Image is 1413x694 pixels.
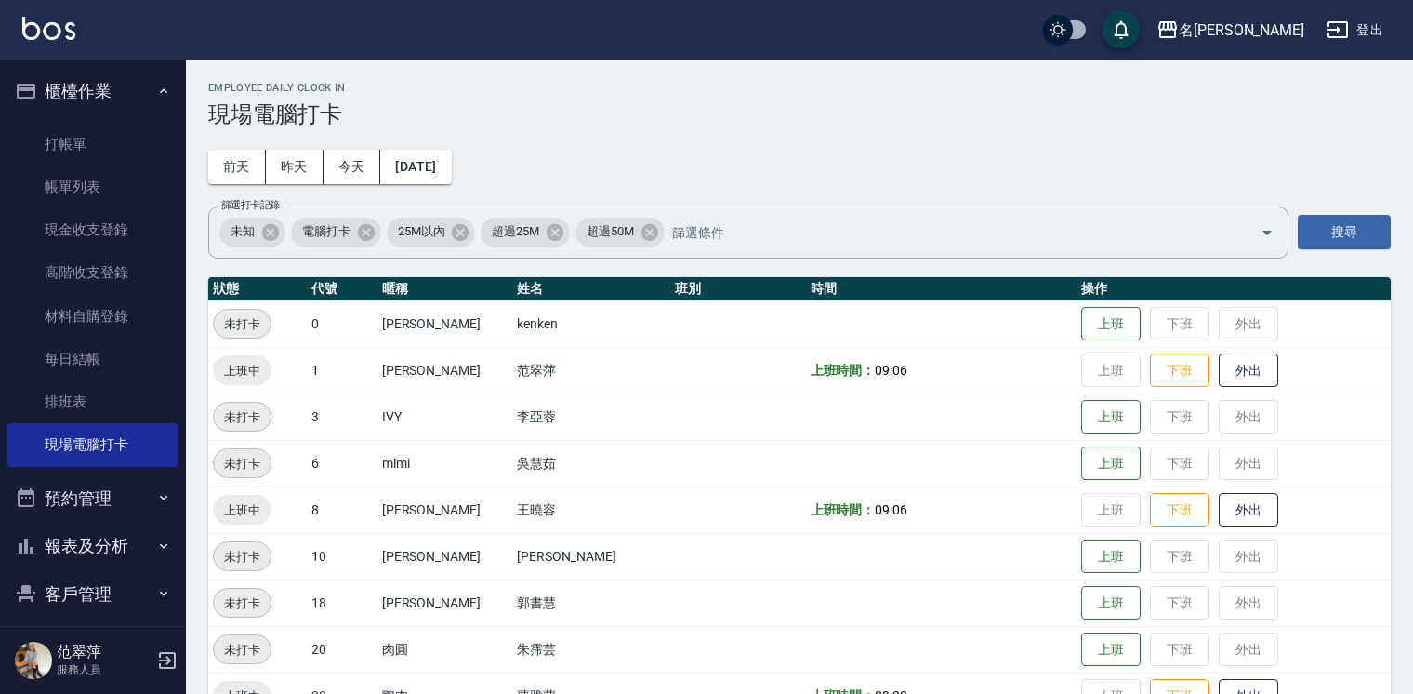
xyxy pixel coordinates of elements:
[15,642,52,679] img: Person
[387,222,456,241] span: 25M以內
[575,222,645,241] span: 超過50M
[324,150,381,184] button: 今天
[377,440,513,487] td: mimi
[7,251,178,294] a: 高階收支登錄
[377,347,513,394] td: [PERSON_NAME]
[1081,586,1141,621] button: 上班
[512,626,670,673] td: 朱霈芸
[512,347,670,394] td: 范翠萍
[1219,493,1278,527] button: 外出
[670,277,806,301] th: 班別
[667,216,1228,248] input: 篩選條件
[7,166,178,208] a: 帳單列表
[1150,493,1209,527] button: 下班
[512,487,670,533] td: 王曉容
[213,500,271,520] span: 上班中
[214,454,271,474] span: 未打卡
[875,502,907,517] span: 09:06
[208,150,266,184] button: 前天
[307,533,377,580] td: 10
[1081,540,1141,574] button: 上班
[806,277,1076,301] th: 時間
[377,277,513,301] th: 暱稱
[57,661,152,678] p: 服務人員
[512,394,670,440] td: 李亞蓉
[7,380,178,423] a: 排班表
[307,487,377,533] td: 8
[1150,354,1209,388] button: 下班
[512,533,670,580] td: [PERSON_NAME]
[214,594,271,613] span: 未打卡
[1149,11,1312,49] button: 名[PERSON_NAME]
[1081,400,1141,434] button: 上班
[307,626,377,673] td: 20
[1081,307,1141,341] button: 上班
[512,277,670,301] th: 姓名
[377,300,513,347] td: [PERSON_NAME]
[512,300,670,347] td: kenken
[811,363,876,378] b: 上班時間：
[221,198,280,212] label: 篩選打卡記錄
[219,218,285,247] div: 未知
[1076,277,1391,301] th: 操作
[307,580,377,626] td: 18
[1081,447,1141,481] button: 上班
[7,123,178,166] a: 打帳單
[387,218,476,247] div: 25M以內
[7,208,178,251] a: 現金收支登錄
[7,423,178,466] a: 現場電腦打卡
[1179,19,1304,42] div: 名[PERSON_NAME]
[380,150,451,184] button: [DATE]
[811,502,876,517] b: 上班時間：
[377,626,513,673] td: 肉圓
[481,222,550,241] span: 超過25M
[377,487,513,533] td: [PERSON_NAME]
[512,440,670,487] td: 吳慧茹
[208,82,1391,94] h2: Employee Daily Clock In
[1219,354,1278,388] button: 外出
[1298,215,1391,249] button: 搜尋
[219,222,266,241] span: 未知
[7,522,178,570] button: 報表及分析
[208,101,1391,127] h3: 現場電腦打卡
[214,640,271,660] span: 未打卡
[22,17,75,40] img: Logo
[7,570,178,619] button: 客戶管理
[1252,218,1282,247] button: Open
[1081,633,1141,667] button: 上班
[208,277,307,301] th: 狀態
[875,363,907,378] span: 09:06
[307,300,377,347] td: 0
[377,394,513,440] td: IVY
[307,277,377,301] th: 代號
[575,218,665,247] div: 超過50M
[307,394,377,440] td: 3
[266,150,324,184] button: 昨天
[7,295,178,338] a: 材料自購登錄
[377,580,513,626] td: [PERSON_NAME]
[7,474,178,523] button: 預約管理
[481,218,570,247] div: 超過25M
[512,580,670,626] td: 郭書慧
[57,643,152,661] h5: 范翠萍
[7,67,178,115] button: 櫃檯作業
[7,618,178,666] button: 商品管理
[214,314,271,334] span: 未打卡
[377,533,513,580] td: [PERSON_NAME]
[1103,11,1140,48] button: save
[291,222,362,241] span: 電腦打卡
[213,361,271,380] span: 上班中
[291,218,381,247] div: 電腦打卡
[307,347,377,394] td: 1
[7,338,178,380] a: 每日結帳
[307,440,377,487] td: 6
[214,547,271,567] span: 未打卡
[214,407,271,427] span: 未打卡
[1319,13,1391,47] button: 登出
